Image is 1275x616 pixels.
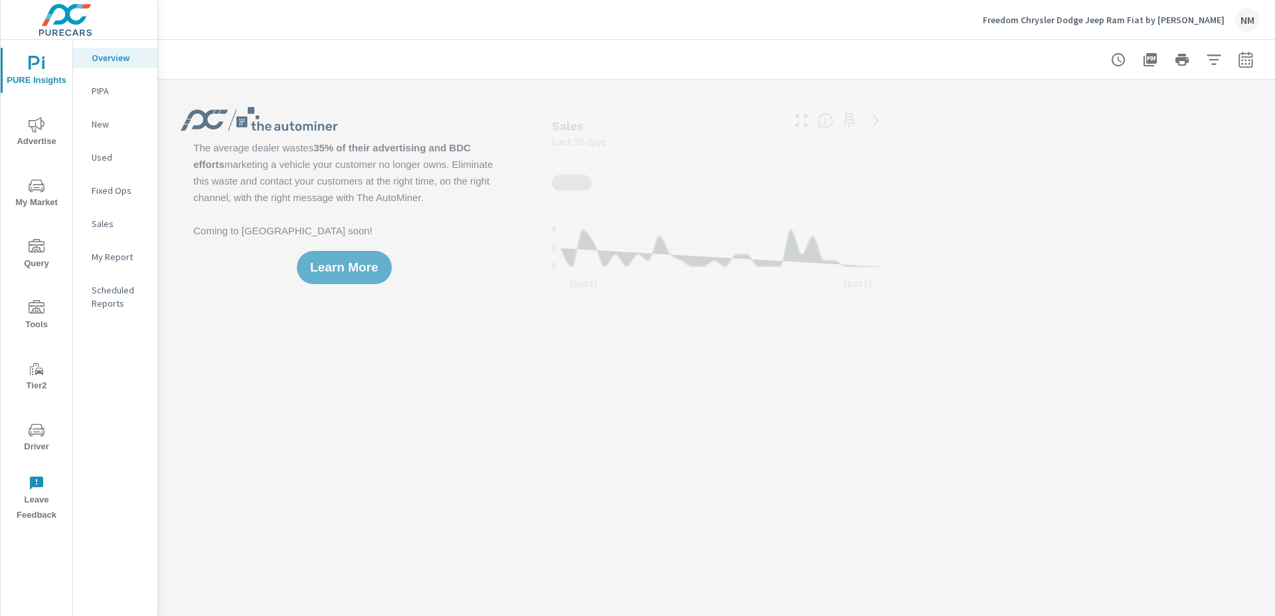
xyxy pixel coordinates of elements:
p: Last 30 days [552,133,606,149]
div: PIPA [73,81,157,101]
span: Query [5,239,68,271]
p: My Report [92,250,147,264]
div: Overview [73,48,157,68]
text: 0 [552,262,556,271]
text: 6 [552,226,556,235]
button: Print Report [1169,46,1195,73]
p: [DATE] [835,277,881,291]
p: Scheduled Reports [92,283,147,310]
span: Leave Feedback [5,475,68,523]
button: "Export Report to PDF" [1137,46,1163,73]
div: Scheduled Reports [73,280,157,313]
span: Save this to your personalized report [839,110,860,131]
span: Driver [5,422,68,455]
div: Sales [73,214,157,234]
p: Fixed Ops [92,184,147,197]
span: Tier2 [5,361,68,394]
p: Freedom Chrysler Dodge Jeep Ram Fiat by [PERSON_NAME] [983,14,1225,26]
span: Tools [5,300,68,333]
button: Make Fullscreen [791,110,812,131]
div: NM [1235,8,1259,32]
text: 3 [552,244,556,253]
span: Learn More [310,262,378,273]
div: My Report [73,247,157,267]
span: Advertise [5,117,68,149]
button: Learn More [297,251,391,284]
span: My Market [5,178,68,210]
p: New [92,117,147,131]
p: Sales [92,217,147,230]
p: Overview [92,51,147,64]
span: Number of vehicles sold by the dealership over the selected date range. [Source: This data is sou... [817,113,833,129]
div: New [73,114,157,134]
button: Select Date Range [1232,46,1259,73]
div: Fixed Ops [73,181,157,200]
div: Used [73,147,157,167]
div: nav menu [1,40,72,528]
p: [DATE] [560,277,607,291]
a: See more details in report [865,110,887,131]
h5: Sales [552,119,584,133]
button: Apply Filters [1201,46,1227,73]
p: PIPA [92,84,147,98]
p: Used [92,151,147,164]
span: PURE Insights [5,56,68,88]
